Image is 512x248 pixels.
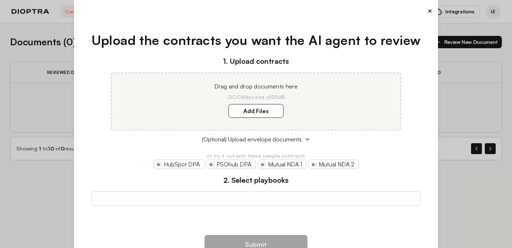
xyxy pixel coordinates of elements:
h3: 2. Select playbooks [91,175,421,186]
p: Drag and drop documents here [120,82,392,91]
p: or try it out with these sample contracts [91,152,421,160]
label: Add Files [228,104,284,118]
button: (Optional) Upload envelope documents [91,135,421,144]
h3: 1. Upload contracts [91,56,421,67]
a: Mutual NDA 2 [308,160,359,169]
a: PSOhub DPA [206,160,256,169]
span: (Optional) Upload envelope documents [202,135,302,144]
p: .DOCX Max size of 25MB [120,94,392,101]
button: × [428,6,432,16]
a: HubSpot DPA [153,160,205,169]
a: Mutual NDA 1 [257,160,307,169]
h1: Upload the contracts you want the AI agent to review [91,30,421,50]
